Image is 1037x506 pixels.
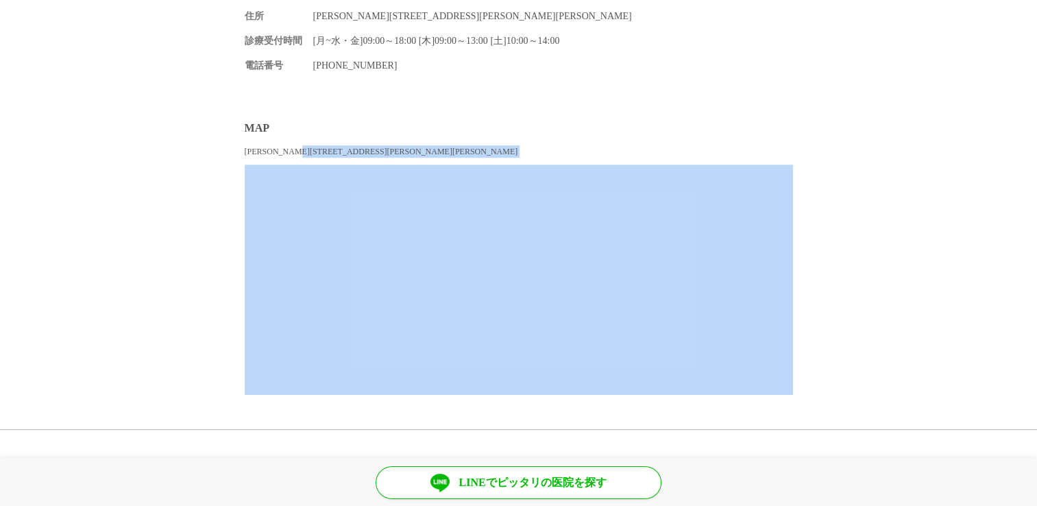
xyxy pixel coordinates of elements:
[245,58,313,73] dt: 電話番号
[313,9,793,23] dd: [PERSON_NAME][STREET_ADDRESS][PERSON_NAME][PERSON_NAME]
[245,9,313,23] dt: 住所
[376,466,661,499] a: LINEでピッタリの医院を探す
[245,145,793,158] div: [PERSON_NAME][STREET_ADDRESS][PERSON_NAME][PERSON_NAME]
[245,121,793,135] h2: MAP
[313,58,793,73] dd: [PHONE_NUMBER]
[313,36,560,46] span: [月~水・金]09:00～18:00 [木]09:00～13:00 [土]10:00～14:00
[245,34,313,48] dt: 診療受付時間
